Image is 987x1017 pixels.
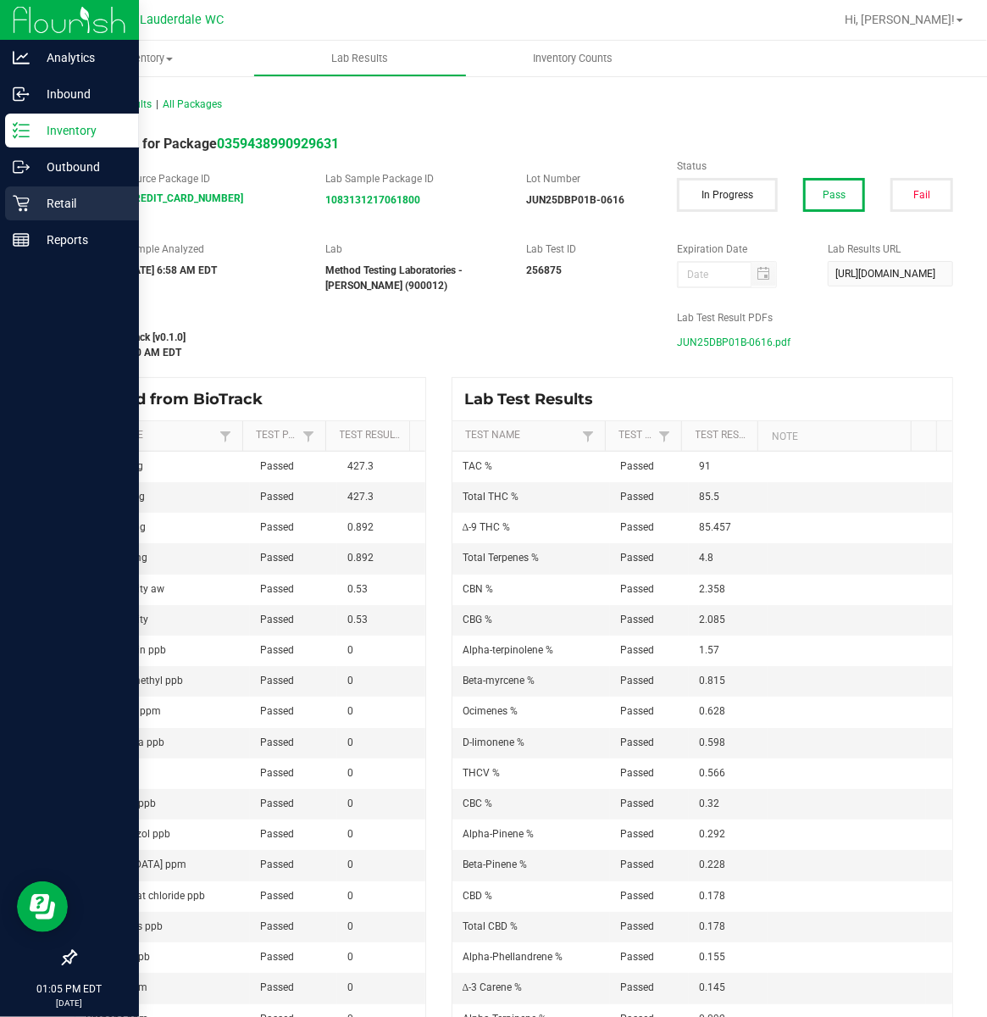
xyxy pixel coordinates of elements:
[677,242,802,257] label: Expiration Date
[217,136,339,152] strong: 0359438990929631
[620,705,654,717] span: Passed
[260,491,294,503] span: Passed
[260,644,294,656] span: Passed
[347,705,353,717] span: 0
[463,460,492,472] span: TAC %
[8,981,131,997] p: 01:05 PM EDT
[699,828,725,840] span: 0.292
[803,178,866,212] button: Pass
[8,997,131,1009] p: [DATE]
[260,797,294,809] span: Passed
[510,51,635,66] span: Inventory Counts
[325,194,420,206] strong: 1083131217061800
[325,264,463,292] strong: Method Testing Laboratories - [PERSON_NAME] (900012)
[463,552,539,564] span: Total Terpenes %
[13,231,30,248] inline-svg: Reports
[526,194,624,206] strong: JUN25DBP01B-0616
[347,981,353,993] span: 0
[677,310,953,325] label: Lab Test Result PDFs
[696,429,752,442] a: Test ResultSortable
[463,920,518,932] span: Total CBD %
[578,425,598,447] a: Filter
[699,644,719,656] span: 1.57
[30,193,131,214] p: Retail
[260,859,294,870] span: Passed
[88,390,275,408] span: Synced from BioTrack
[620,797,654,809] span: Passed
[699,890,725,902] span: 0.178
[125,171,300,186] label: Source Package ID
[163,98,222,110] span: All Packages
[463,521,511,533] span: Δ-9 THC %
[620,644,654,656] span: Passed
[30,157,131,177] p: Outbound
[13,195,30,212] inline-svg: Retail
[463,675,535,686] span: Beta-myrcene %
[125,242,300,257] label: Sample Analyzed
[618,429,654,442] a: Test PassedSortable
[260,521,294,533] span: Passed
[88,429,214,442] a: Test NameSortable
[620,981,654,993] span: Passed
[699,859,725,870] span: 0.228
[699,797,719,809] span: 0.32
[620,614,654,625] span: Passed
[845,13,955,26] span: Hi, [PERSON_NAME]!
[347,890,353,902] span: 0
[526,242,652,257] label: Lab Test ID
[30,230,131,250] p: Reports
[699,521,731,533] span: 85.457
[699,736,725,748] span: 0.598
[699,552,713,564] span: 4.8
[86,890,205,902] span: Chlormequat chloride ppb
[620,675,654,686] span: Passed
[347,767,353,779] span: 0
[347,920,353,932] span: 0
[463,951,563,963] span: Alpha-Phellandrene %
[757,421,910,452] th: Note
[620,491,654,503] span: Passed
[260,614,294,625] span: Passed
[260,767,294,779] span: Passed
[260,675,294,686] span: Passed
[125,192,243,204] a: [CREDIT_CARD_NUMBER]
[465,429,578,442] a: Test NameSortable
[828,242,953,257] label: Lab Results URL
[620,828,654,840] span: Passed
[526,264,562,276] strong: 256875
[347,614,368,625] span: 0.53
[325,242,501,257] label: Lab
[347,828,353,840] span: 0
[13,86,30,103] inline-svg: Inbound
[463,644,553,656] span: Alpha-terpinolene %
[699,951,725,963] span: 0.155
[620,521,654,533] span: Passed
[526,171,652,186] label: Lot Number
[463,981,523,993] span: Δ-3 Carene %
[325,171,501,186] label: Lab Sample Package ID
[654,425,674,447] a: Filter
[677,178,777,212] button: In Progress
[620,951,654,963] span: Passed
[677,158,953,174] label: Status
[260,552,294,564] span: Passed
[75,136,339,152] span: Lab Result for Package
[463,890,492,902] span: CBD %
[260,460,294,472] span: Passed
[215,425,236,447] a: Filter
[463,583,493,595] span: CBN %
[620,460,654,472] span: Passed
[253,41,466,76] a: Lab Results
[260,890,294,902] span: Passed
[463,614,492,625] span: CBG %
[890,178,953,212] button: Fail
[30,120,131,141] p: Inventory
[465,390,607,408] span: Lab Test Results
[699,705,725,717] span: 0.628
[156,98,158,110] span: |
[260,981,294,993] span: Passed
[699,583,725,595] span: 2.358
[699,614,725,625] span: 2.085
[463,828,534,840] span: Alpha-Pinene %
